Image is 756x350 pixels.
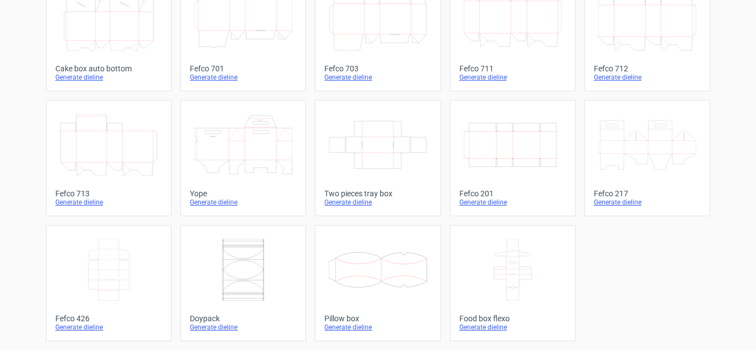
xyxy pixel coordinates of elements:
div: Pillow box [324,314,431,323]
div: Cake box auto bottom [55,64,162,73]
div: Food box flexo [459,314,566,323]
div: Generate dieline [594,198,701,207]
div: Fefco 217 [594,189,701,198]
div: Fefco 712 [594,64,701,73]
div: Generate dieline [324,323,431,332]
div: Two pieces tray box [324,189,431,198]
div: Generate dieline [190,73,297,82]
a: Fefco 713Generate dieline [46,100,172,216]
div: Generate dieline [324,198,431,207]
div: Fefco 703 [324,64,431,73]
a: DoypackGenerate dieline [180,225,306,341]
div: Generate dieline [55,323,162,332]
div: Fefco 426 [55,314,162,323]
div: Generate dieline [459,73,566,82]
div: Generate dieline [55,198,162,207]
a: Fefco 217Generate dieline [584,100,710,216]
div: Generate dieline [594,73,701,82]
a: Food box flexoGenerate dieline [450,225,576,341]
a: Two pieces tray boxGenerate dieline [315,100,441,216]
a: Pillow boxGenerate dieline [315,225,441,341]
div: Fefco 201 [459,189,566,198]
div: Yope [190,189,297,198]
div: Generate dieline [324,73,431,82]
div: Doypack [190,314,297,323]
div: Generate dieline [190,323,297,332]
div: Fefco 711 [459,64,566,73]
a: Fefco 201Generate dieline [450,100,576,216]
a: YopeGenerate dieline [180,100,306,216]
div: Fefco 713 [55,189,162,198]
div: Generate dieline [459,198,566,207]
div: Fefco 701 [190,64,297,73]
div: Generate dieline [459,323,566,332]
div: Generate dieline [190,198,297,207]
a: Fefco 426Generate dieline [46,225,172,341]
div: Generate dieline [55,73,162,82]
